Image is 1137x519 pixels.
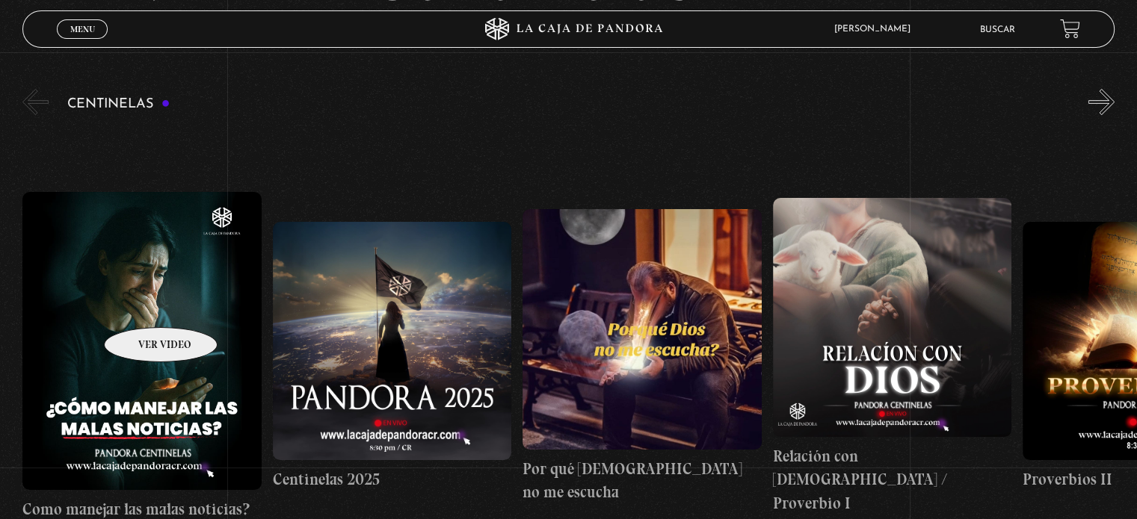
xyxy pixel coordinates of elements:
[1060,19,1080,39] a: View your shopping cart
[523,457,761,504] h4: Por qué [DEMOGRAPHIC_DATA] no me escucha
[980,25,1015,34] a: Buscar
[70,25,95,34] span: Menu
[65,37,100,48] span: Cerrar
[827,25,925,34] span: [PERSON_NAME]
[273,467,511,491] h4: Centinelas 2025
[1088,89,1115,115] button: Next
[773,444,1011,515] h4: Relación con [DEMOGRAPHIC_DATA] / Proverbio I
[67,97,170,111] h3: Centinelas
[22,89,49,115] button: Previous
